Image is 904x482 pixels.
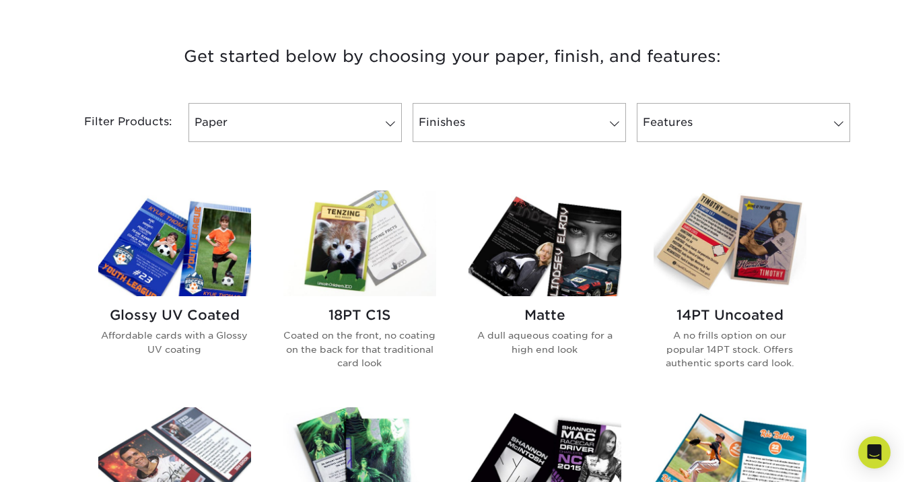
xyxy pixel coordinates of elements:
[468,191,621,391] a: Matte Trading Cards Matte A dull aqueous coating for a high end look
[283,191,436,296] img: 18PT C1S Trading Cards
[98,191,251,391] a: Glossy UV Coated Trading Cards Glossy UV Coated Affordable cards with a Glossy UV coating
[654,191,806,391] a: 14PT Uncoated Trading Cards 14PT Uncoated A no frills option on our popular 14PT stock. Offers au...
[59,26,846,87] h3: Get started below by choosing your paper, finish, and features:
[468,191,621,296] img: Matte Trading Cards
[283,307,436,323] h2: 18PT C1S
[468,329,621,356] p: A dull aqueous coating for a high end look
[858,436,891,469] div: Open Intercom Messenger
[98,191,251,296] img: Glossy UV Coated Trading Cards
[468,307,621,323] h2: Matte
[3,441,114,477] iframe: Google Customer Reviews
[413,103,626,142] a: Finishes
[654,329,806,370] p: A no frills option on our popular 14PT stock. Offers authentic sports card look.
[654,191,806,296] img: 14PT Uncoated Trading Cards
[48,103,183,142] div: Filter Products:
[98,329,251,356] p: Affordable cards with a Glossy UV coating
[188,103,402,142] a: Paper
[637,103,850,142] a: Features
[283,329,436,370] p: Coated on the front, no coating on the back for that traditional card look
[654,307,806,323] h2: 14PT Uncoated
[98,307,251,323] h2: Glossy UV Coated
[283,191,436,391] a: 18PT C1S Trading Cards 18PT C1S Coated on the front, no coating on the back for that traditional ...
